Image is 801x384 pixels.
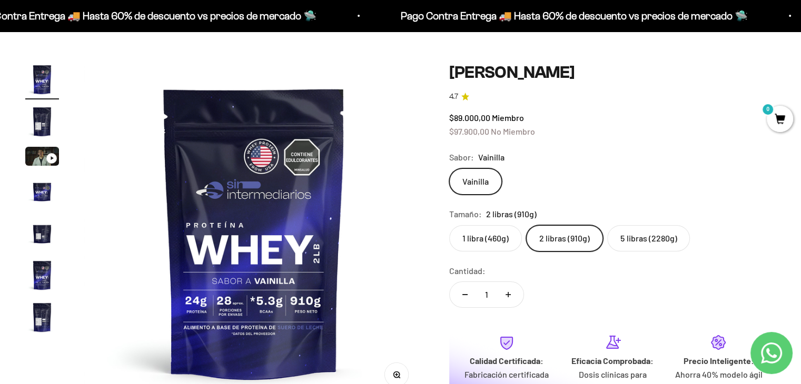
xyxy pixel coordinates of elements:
[767,114,793,126] a: 0
[571,356,654,366] strong: Eficacia Comprobada:
[25,216,59,253] button: Ir al artículo 5
[493,282,523,307] button: Aumentar cantidad
[683,356,754,366] strong: Precio Inteligente:
[449,126,489,136] span: $97.900,00
[486,207,537,221] span: 2 libras (910g)
[491,126,535,136] span: No Miembro
[450,282,480,307] button: Reducir cantidad
[449,63,776,83] h1: [PERSON_NAME]
[762,103,774,116] mark: 0
[25,174,59,211] button: Ir al artículo 4
[25,174,59,208] img: Proteína Whey - Vainilla
[449,113,490,123] span: $89.000,00
[449,264,486,278] label: Cantidad:
[25,105,59,138] img: Proteína Whey - Vainilla
[25,258,59,292] img: Proteína Whey - Vainilla
[25,63,59,99] button: Ir al artículo 1
[449,207,482,221] legend: Tamaño:
[397,7,744,24] p: Pago Contra Entrega 🚚 Hasta 60% de descuento vs precios de mercado 🛸
[449,150,474,164] legend: Sabor:
[470,356,543,366] strong: Calidad Certificada:
[449,91,776,103] a: 4.74.7 de 5.0 estrellas
[25,147,59,169] button: Ir al artículo 3
[25,105,59,142] button: Ir al artículo 2
[25,63,59,96] img: Proteína Whey - Vainilla
[25,300,59,337] button: Ir al artículo 7
[449,91,458,103] span: 4.7
[478,150,505,164] span: Vainilla
[25,216,59,250] img: Proteína Whey - Vainilla
[492,113,524,123] span: Miembro
[25,300,59,334] img: Proteína Whey - Vainilla
[25,258,59,295] button: Ir al artículo 6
